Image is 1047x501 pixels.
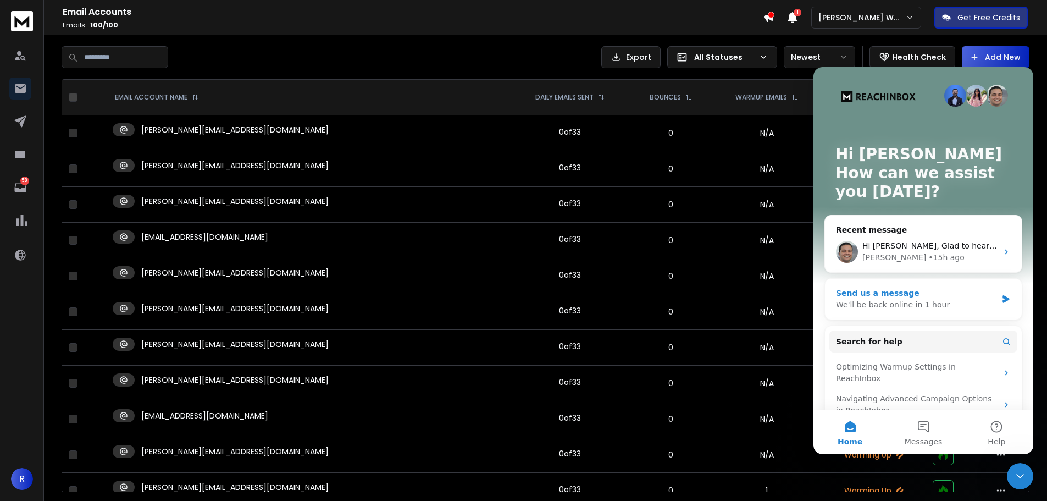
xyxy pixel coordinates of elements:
[813,67,1033,454] iframe: Intercom live chat
[962,46,1029,68] button: Add New
[23,221,184,232] div: Send us a message
[16,290,204,322] div: Optimizing Warmup Settings in ReachInbox
[892,52,946,63] p: Health Check
[559,377,581,388] div: 0 of 33
[712,366,822,401] td: N/A
[141,124,329,135] p: [PERSON_NAME][EMAIL_ADDRESS][DOMAIN_NAME]
[559,341,581,352] div: 0 of 33
[559,126,581,137] div: 0 of 33
[636,449,705,460] p: 0
[818,12,906,23] p: [PERSON_NAME] Workspace
[636,485,705,496] p: 0
[147,343,220,387] button: Help
[828,449,919,460] p: Warming Up
[559,162,581,173] div: 0 of 33
[559,234,581,245] div: 0 of 33
[11,11,33,31] img: logo
[601,46,661,68] button: Export
[141,232,268,243] p: [EMAIL_ADDRESS][DOMAIN_NAME]
[23,269,89,280] span: Search for help
[712,258,822,294] td: N/A
[712,294,822,330] td: N/A
[141,375,329,386] p: [PERSON_NAME][EMAIL_ADDRESS][DOMAIN_NAME]
[828,485,919,496] p: Warming Up
[636,342,705,353] p: 0
[636,378,705,389] p: 0
[115,93,198,102] div: EMAIL ACCOUNT NAME
[934,7,1028,29] button: Get Free Credits
[559,198,581,209] div: 0 of 33
[784,46,855,68] button: Newest
[636,306,705,317] p: 0
[11,468,33,490] button: R
[712,151,822,187] td: N/A
[141,339,329,350] p: [PERSON_NAME][EMAIL_ADDRESS][DOMAIN_NAME]
[712,187,822,223] td: N/A
[24,371,49,378] span: Home
[559,448,581,459] div: 0 of 33
[636,128,705,139] p: 0
[141,410,268,421] p: [EMAIL_ADDRESS][DOMAIN_NAME]
[73,343,146,387] button: Messages
[794,9,801,16] span: 1
[712,330,822,366] td: N/A
[636,199,705,210] p: 0
[49,174,764,183] span: Hi [PERSON_NAME], Glad to hear you’re able to upload email accounts now. I’ll pass this along to ...
[141,196,329,207] p: [PERSON_NAME][EMAIL_ADDRESS][DOMAIN_NAME]
[16,322,204,354] div: Navigating Advanced Campaign Options in ReachInbox
[694,52,755,63] p: All Statuses
[141,482,329,493] p: [PERSON_NAME][EMAIL_ADDRESS][DOMAIN_NAME]
[91,371,129,378] span: Messages
[90,20,118,30] span: 100 / 100
[712,115,822,151] td: N/A
[636,163,705,174] p: 0
[23,232,184,244] div: We'll be back online in 1 hour
[559,484,581,495] div: 0 of 33
[141,303,329,314] p: [PERSON_NAME][EMAIL_ADDRESS][DOMAIN_NAME]
[559,412,581,423] div: 0 of 33
[559,305,581,316] div: 0 of 33
[16,263,204,285] button: Search for help
[141,446,329,457] p: [PERSON_NAME][EMAIL_ADDRESS][DOMAIN_NAME]
[63,5,763,19] h1: Email Accounts
[11,211,209,253] div: Send us a messageWe'll be back online in 1 hour
[23,294,184,317] div: Optimizing Warmup Settings in ReachInbox
[650,93,681,102] p: BOUNCES
[174,371,192,378] span: Help
[9,177,31,199] a: 58
[735,93,787,102] p: WARMUP EMAILS
[1007,463,1033,489] iframe: Intercom live chat
[20,177,29,185] p: 58
[712,437,822,473] td: N/A
[559,269,581,280] div: 0 of 33
[869,46,955,68] button: Health Check
[636,414,705,425] p: 0
[535,93,594,102] p: DAILY EMAILS SENT
[141,160,329,171] p: [PERSON_NAME][EMAIL_ADDRESS][DOMAIN_NAME]
[63,21,763,30] p: Emails :
[636,235,705,246] p: 0
[636,271,705,282] p: 0
[49,185,113,196] div: [PERSON_NAME]
[712,223,822,258] td: N/A
[957,12,1020,23] p: Get Free Credits
[141,267,329,278] p: [PERSON_NAME][EMAIL_ADDRESS][DOMAIN_NAME]
[23,326,184,349] div: Navigating Advanced Campaign Options in ReachInbox
[712,401,822,437] td: N/A
[115,185,151,196] div: • 15h ago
